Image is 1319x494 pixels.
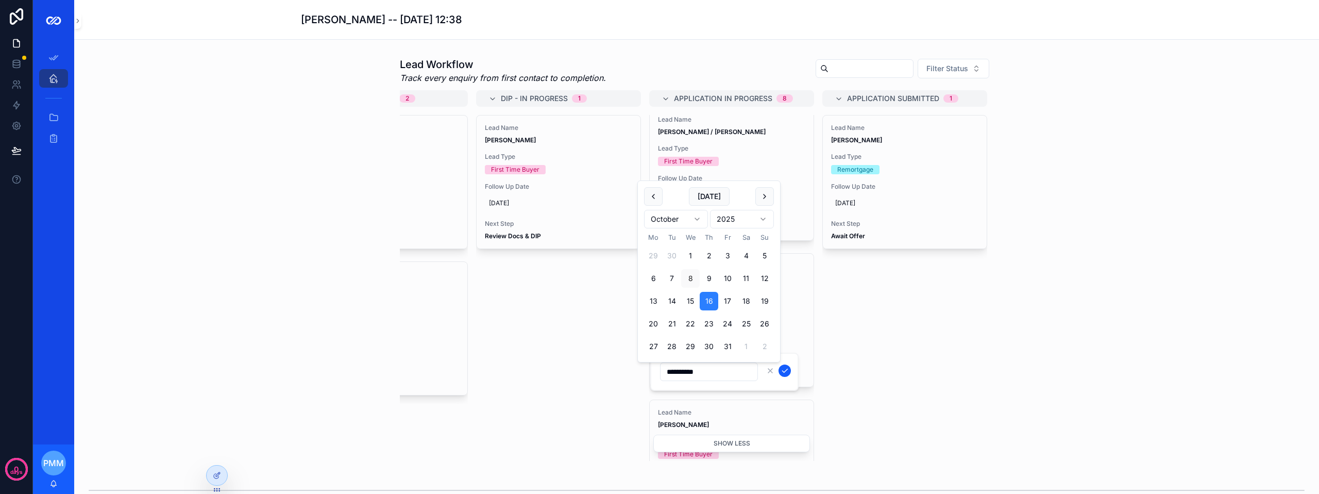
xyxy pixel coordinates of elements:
th: Tuesday [663,233,681,242]
button: Thursday, 9 October 2025 [700,269,718,288]
button: Saturday, 18 October 2025 [737,292,755,310]
button: Tuesday, 21 October 2025 [663,315,681,333]
table: October 2025 [644,233,774,356]
button: Sunday, 12 October 2025 [755,269,774,288]
button: Tuesday, 14 October 2025 [663,292,681,310]
button: Friday, 3 October 2025 [718,246,737,265]
span: PMM [43,457,64,469]
div: First Time Buyer [664,157,713,166]
button: Friday, 31 October 2025 [718,337,737,356]
a: Lead Name[PERSON_NAME] / [PERSON_NAME]Lead TypeFirst Time BuyerFollow Up Date[DATE]Next StepAwait... [649,107,814,241]
strong: [PERSON_NAME] / [PERSON_NAME] [658,128,766,136]
a: Lead Name[PERSON_NAME]Lead TypeRemortgageFollow Up Date[DATE]Next StepAwait Offer [822,115,987,249]
span: [DATE] [489,199,628,207]
span: Lead Name [485,124,632,132]
button: Saturday, 4 October 2025 [737,246,755,265]
button: Thursday, 30 October 2025 [700,337,718,356]
p: days [10,468,23,476]
button: Saturday, 25 October 2025 [737,315,755,333]
th: Friday [718,233,737,242]
button: Monday, 13 October 2025 [644,292,663,310]
button: Monday, 29 September 2025 [644,246,663,265]
button: Thursday, 23 October 2025 [700,315,718,333]
button: Tuesday, 30 September 2025 [663,246,681,265]
h1: [PERSON_NAME] -- [DATE] 12:38 [301,12,462,27]
span: Lead Name [658,116,805,124]
div: 2 [405,94,409,103]
button: Monday, 27 October 2025 [644,337,663,356]
th: Thursday [700,233,718,242]
button: [DATE] [689,187,730,206]
button: Thursday, 16 October 2025, selected [700,292,718,310]
span: Follow Up Date [485,183,632,191]
button: Saturday, 1 November 2025 [737,337,755,356]
span: Next Step [831,220,978,228]
span: Follow Up Date [658,174,805,183]
span: [DATE] [835,199,974,207]
h1: Lead Workflow [400,57,606,72]
a: Lead Name[PERSON_NAME]Lead TypeFirst Time BuyerFollow Up Date[DATE]Next StepReview Docs & DIP [476,115,641,249]
th: Saturday [737,233,755,242]
div: scrollable content [33,41,74,161]
span: Lead Type [485,153,632,161]
button: Sunday, 2 November 2025 [755,337,774,356]
span: Lead Name [658,408,805,417]
strong: Review Docs & DIP [485,232,541,240]
button: Sunday, 26 October 2025 [755,315,774,333]
button: Sunday, 5 October 2025 [755,246,774,265]
span: DIP - In Progress [501,93,568,104]
img: App logo [45,12,62,29]
button: Saturday, 11 October 2025 [737,269,755,288]
p: 0 [14,464,19,474]
button: Friday, 10 October 2025 [718,269,737,288]
th: Wednesday [681,233,700,242]
span: Application Submitted [847,93,939,104]
button: Select Button [918,59,989,78]
span: Lead Type [831,153,978,161]
span: Next Step [485,220,632,228]
div: 1 [950,94,952,103]
strong: [PERSON_NAME] [485,136,536,144]
span: Lead Name [831,124,978,132]
span: Lead Type [658,144,805,153]
button: Tuesday, 7 October 2025 [663,269,681,288]
button: Today, Wednesday, 8 October 2025 [681,269,700,288]
div: 8 [783,94,787,103]
button: Wednesday, 29 October 2025 [681,337,700,356]
button: Thursday, 2 October 2025 [700,246,718,265]
th: Monday [644,233,663,242]
button: Wednesday, 1 October 2025 [681,246,700,265]
button: Friday, 17 October 2025 [718,292,737,310]
button: Monday, 20 October 2025 [644,315,663,333]
button: Show less [653,435,810,453]
div: Remortgage [837,165,873,174]
span: Application in Progress [674,93,772,104]
span: Filter Status [926,63,968,74]
span: Follow Up Date [831,183,978,191]
strong: Await Offer [831,232,865,240]
button: Wednesday, 15 October 2025 [681,292,700,310]
div: First Time Buyer [491,165,539,174]
button: Friday, 24 October 2025 [718,315,737,333]
button: Tuesday, 28 October 2025 [663,337,681,356]
em: Track every enquiry from first contact to completion. [400,72,606,84]
strong: [PERSON_NAME] [658,421,709,429]
div: 1 [578,94,581,103]
button: Sunday, 19 October 2025 [755,292,774,310]
button: Monday, 6 October 2025 [644,269,663,288]
strong: [PERSON_NAME] [831,136,882,144]
button: Wednesday, 22 October 2025 [681,315,700,333]
th: Sunday [755,233,774,242]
